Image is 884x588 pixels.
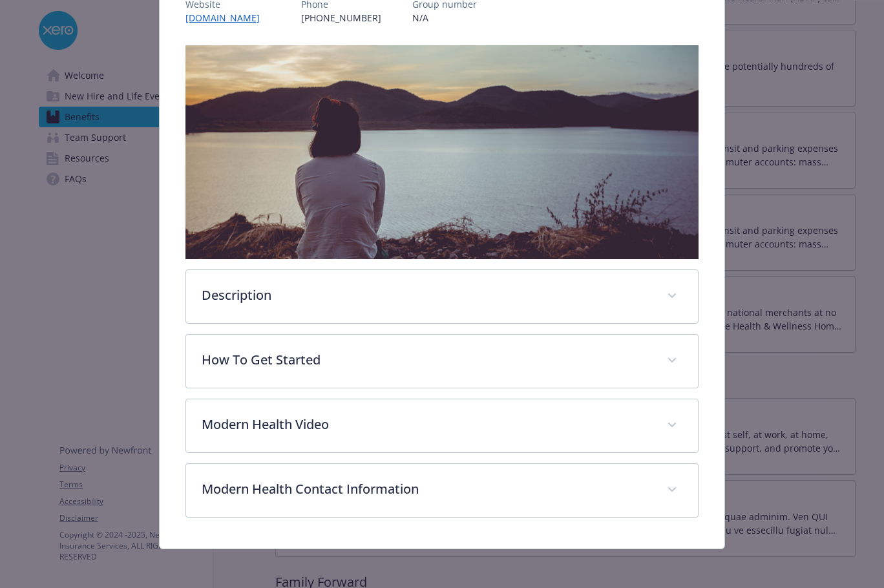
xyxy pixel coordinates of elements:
[301,11,381,25] p: [PHONE_NUMBER]
[186,270,698,323] div: Description
[185,45,699,259] img: banner
[186,335,698,388] div: How To Get Started
[202,350,651,370] p: How To Get Started
[202,415,651,434] p: Modern Health Video
[202,479,651,499] p: Modern Health Contact Information
[185,12,270,24] a: [DOMAIN_NAME]
[202,286,651,305] p: Description
[186,464,698,517] div: Modern Health Contact Information
[186,399,698,452] div: Modern Health Video
[412,11,477,25] p: N/A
